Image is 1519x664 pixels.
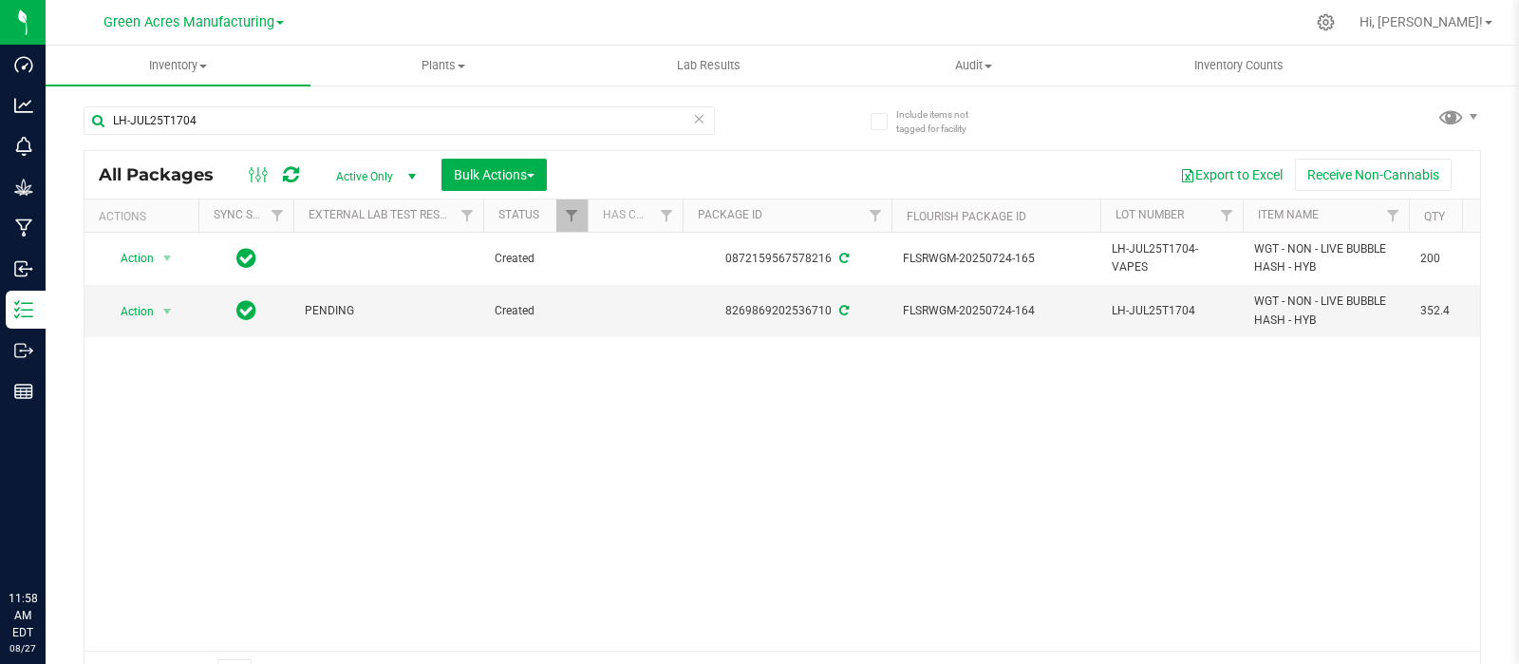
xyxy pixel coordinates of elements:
[1211,199,1243,232] a: Filter
[698,208,762,221] a: Package ID
[495,302,576,320] span: Created
[19,512,76,569] iframe: Resource center
[84,106,715,135] input: Search Package ID, Item Name, SKU, Lot or Part Number...
[1106,46,1371,85] a: Inventory Counts
[46,46,310,85] a: Inventory
[860,199,891,232] a: Filter
[1116,208,1184,221] a: Lot Number
[836,252,849,265] span: Sync from Compliance System
[14,259,33,278] inline-svg: Inbound
[680,302,894,320] div: 8269869202536710
[588,199,683,233] th: Has COA
[1295,159,1452,191] button: Receive Non-Cannabis
[1314,13,1338,31] div: Manage settings
[842,57,1105,74] span: Audit
[99,164,233,185] span: All Packages
[14,96,33,115] inline-svg: Analytics
[1420,250,1492,268] span: 200
[1420,302,1492,320] span: 352.4
[9,590,37,641] p: 11:58 AM EDT
[309,208,458,221] a: External Lab Test Result
[692,106,705,131] span: Clear
[651,199,683,232] a: Filter
[651,57,766,74] span: Lab Results
[311,57,574,74] span: Plants
[1378,199,1409,232] a: Filter
[576,46,841,85] a: Lab Results
[1258,208,1319,221] a: Item Name
[46,57,310,74] span: Inventory
[236,245,256,272] span: In Sync
[14,300,33,319] inline-svg: Inventory
[14,55,33,74] inline-svg: Dashboard
[9,641,37,655] p: 08/27
[498,208,539,221] a: Status
[99,210,191,223] div: Actions
[441,159,547,191] button: Bulk Actions
[236,297,256,324] span: In Sync
[1254,240,1397,276] span: WGT - NON - LIVE BUBBLE HASH - HYB
[495,250,576,268] span: Created
[1112,302,1231,320] span: LH-JUL25T1704
[262,199,293,232] a: Filter
[454,167,534,182] span: Bulk Actions
[14,137,33,156] inline-svg: Monitoring
[103,14,274,30] span: Green Acres Manufacturing
[56,509,79,532] iframe: Resource center unread badge
[907,210,1026,223] a: Flourish Package ID
[836,304,849,317] span: Sync from Compliance System
[1168,159,1295,191] button: Export to Excel
[896,107,991,136] span: Include items not tagged for facility
[103,298,155,325] span: Action
[103,245,155,272] span: Action
[156,245,179,272] span: select
[14,218,33,237] inline-svg: Manufacturing
[214,208,287,221] a: Sync Status
[903,250,1089,268] span: FLSRWGM-20250724-165
[1112,240,1231,276] span: LH-JUL25T1704-VAPES
[556,199,588,232] a: Filter
[14,178,33,197] inline-svg: Grow
[680,250,894,268] div: 0872159567578216
[14,382,33,401] inline-svg: Reports
[1254,293,1397,329] span: WGT - NON - LIVE BUBBLE HASH - HYB
[14,341,33,360] inline-svg: Outbound
[1360,14,1483,29] span: Hi, [PERSON_NAME]!
[310,46,575,85] a: Plants
[305,302,472,320] span: PENDING
[903,302,1089,320] span: FLSRWGM-20250724-164
[156,298,179,325] span: select
[452,199,483,232] a: Filter
[1169,57,1309,74] span: Inventory Counts
[841,46,1106,85] a: Audit
[1424,210,1445,223] a: Qty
